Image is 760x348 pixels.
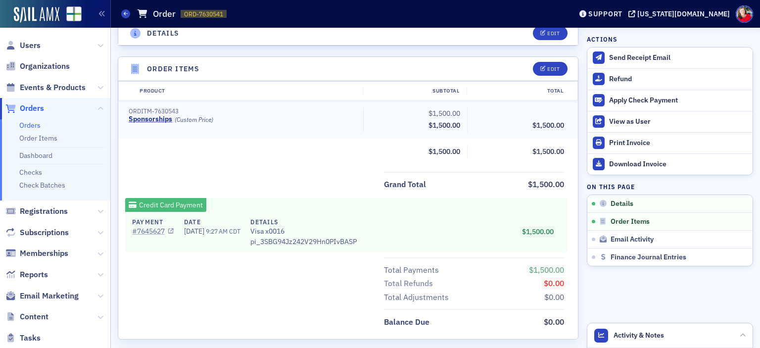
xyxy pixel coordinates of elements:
[384,278,436,290] span: Total Refunds
[5,82,86,93] a: Events & Products
[528,179,564,189] span: $1,500.00
[611,217,650,226] span: Order Items
[637,9,730,18] div: [US_STATE][DOMAIN_NAME]
[544,292,564,302] span: $0.00
[147,64,199,74] h4: Order Items
[129,107,356,115] div: ORDITM-7630543
[614,330,664,341] span: Activity & Notes
[250,226,357,237] span: Visa x0016
[587,132,753,153] a: Print Invoice
[132,217,174,226] h4: Payment
[384,292,452,303] span: Total Adjustments
[609,53,748,62] div: Send Receipt Email
[609,96,748,105] div: Apply Check Payment
[5,311,48,322] a: Content
[66,6,82,22] img: SailAMX
[5,61,70,72] a: Organizations
[5,291,79,301] a: Email Marketing
[384,264,442,276] span: Total Payments
[175,116,213,123] div: (Custom Price)
[587,182,753,191] h4: On this page
[206,227,228,235] span: 9:27 AM
[20,248,68,259] span: Memberships
[522,227,554,236] span: $1,500.00
[428,109,460,118] span: $1,500.00
[587,68,753,90] button: Refund
[20,333,41,344] span: Tasks
[133,87,363,95] div: Product
[20,82,86,93] span: Events & Products
[5,227,69,238] a: Subscriptions
[129,115,172,124] a: Sponsorships
[153,8,176,20] h1: Order
[587,35,617,44] h4: Actions
[19,168,42,177] a: Checks
[533,62,567,76] button: Edit
[384,179,426,191] div: Grand Total
[20,40,41,51] span: Users
[587,90,753,111] button: Apply Check Payment
[20,227,69,238] span: Subscriptions
[20,61,70,72] span: Organizations
[184,10,223,18] span: ORD-7630541
[147,28,180,39] h4: Details
[59,6,82,23] a: View Homepage
[547,66,560,72] div: Edit
[384,316,429,328] div: Balance Due
[14,7,59,23] img: SailAMX
[19,151,52,160] a: Dashboard
[529,265,564,275] span: $1,500.00
[547,31,560,36] div: Edit
[544,317,564,327] span: $0.00
[5,333,41,344] a: Tasks
[250,217,357,247] div: pi_3SBG94Jz242V29Hn0PIvBASP
[184,217,240,226] h4: Date
[384,292,449,303] div: Total Adjustments
[132,226,174,237] a: #7645627
[363,87,467,95] div: Subtotal
[384,179,429,191] span: Grand Total
[20,269,48,280] span: Reports
[250,217,357,226] h4: Details
[611,253,686,262] span: Finance Journal Entries
[628,10,733,17] button: [US_STATE][DOMAIN_NAME]
[5,206,68,217] a: Registrations
[125,198,206,212] div: Credit Card Payment
[532,121,564,130] span: $1,500.00
[611,199,633,208] span: Details
[467,87,570,95] div: Total
[5,103,44,114] a: Orders
[533,26,567,40] button: Edit
[228,227,240,235] span: CDT
[544,278,564,288] span: $0.00
[5,269,48,280] a: Reports
[588,9,622,18] div: Support
[587,111,753,132] button: View as User
[609,75,748,84] div: Refund
[20,311,48,322] span: Content
[5,248,68,259] a: Memberships
[611,235,654,244] span: Email Activity
[19,181,65,190] a: Check Batches
[384,316,433,328] span: Balance Due
[532,147,564,156] span: $1,500.00
[19,121,41,130] a: Orders
[609,117,748,126] div: View as User
[20,206,68,217] span: Registrations
[5,40,41,51] a: Users
[384,264,439,276] div: Total Payments
[587,48,753,68] button: Send Receipt Email
[609,139,748,148] div: Print Invoice
[609,160,748,169] div: Download Invoice
[736,5,753,23] span: Profile
[184,227,206,236] span: [DATE]
[428,121,460,130] span: $1,500.00
[20,103,44,114] span: Orders
[587,153,753,175] a: Download Invoice
[19,134,57,143] a: Order Items
[384,278,433,290] div: Total Refunds
[20,291,79,301] span: Email Marketing
[428,147,460,156] span: $1,500.00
